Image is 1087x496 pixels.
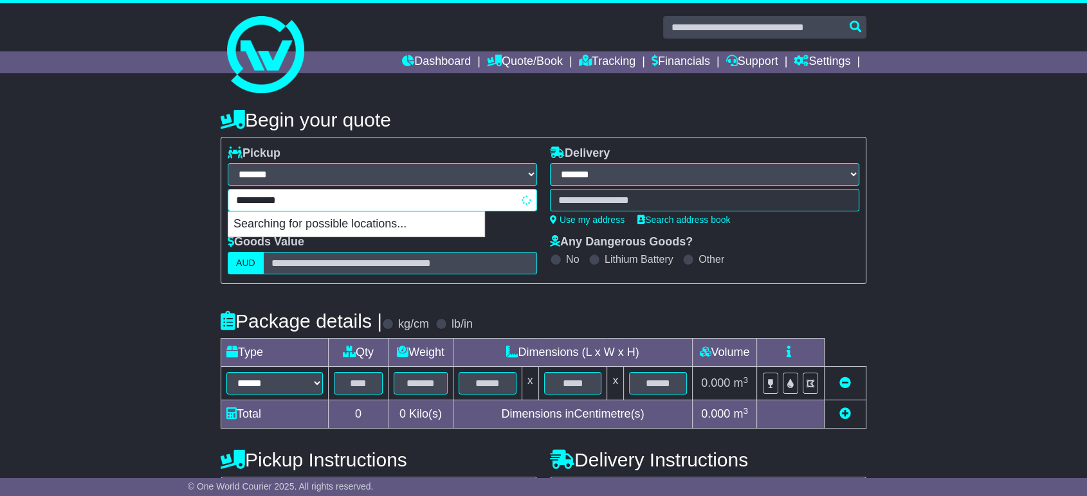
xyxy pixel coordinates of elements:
[487,51,563,73] a: Quote/Book
[566,253,579,265] label: No
[329,400,388,429] td: 0
[701,376,730,389] span: 0.000
[453,400,692,429] td: Dimensions in Centimetre(s)
[453,339,692,367] td: Dimensions (L x W x H)
[839,376,851,389] a: Remove this item
[605,253,673,265] label: Lithium Battery
[221,400,329,429] td: Total
[402,51,471,73] a: Dashboard
[221,109,866,130] h4: Begin your quote
[550,215,625,225] a: Use my address
[733,376,748,389] span: m
[398,317,429,332] label: kg/cm
[228,252,264,274] label: AUD
[329,339,388,367] td: Qty
[188,481,374,492] span: © One World Courier 2025. All rights reserved.
[522,367,538,400] td: x
[221,449,537,470] h4: Pickup Instructions
[652,51,710,73] a: Financials
[228,189,537,211] typeahead: Please provide city
[388,339,453,367] td: Weight
[692,339,756,367] td: Volume
[699,253,724,265] label: Other
[550,235,693,249] label: Any Dangerous Goods?
[550,449,866,470] h4: Delivery Instructions
[228,212,484,236] p: Searching for possible locations...
[228,146,280,161] label: Pickup
[607,367,624,400] td: x
[228,235,304,249] label: Goods Value
[388,400,453,429] td: Kilo(s)
[743,375,748,385] sup: 3
[743,406,748,416] sup: 3
[221,339,329,367] td: Type
[701,407,730,420] span: 0.000
[637,215,730,225] a: Search address book
[550,146,610,161] label: Delivery
[733,407,748,420] span: m
[452,317,473,332] label: lb/in
[399,407,406,420] span: 0
[579,51,635,73] a: Tracking
[794,51,850,73] a: Settings
[726,51,778,73] a: Support
[221,310,382,332] h4: Package details |
[839,407,851,420] a: Add new item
